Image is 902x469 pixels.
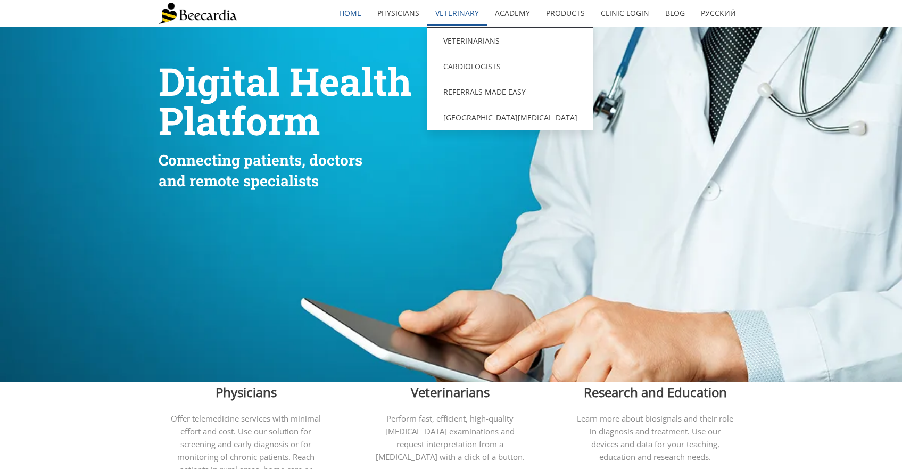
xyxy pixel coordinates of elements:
a: Clinic Login [593,1,657,26]
a: Veterinarians [427,28,593,54]
a: Academy [487,1,538,26]
span: Physicians [216,383,277,401]
span: and remote specialists [159,171,319,191]
a: Cardiologists [427,54,593,79]
span: Connecting patients, doctors [159,150,362,170]
a: home [331,1,369,26]
a: Products [538,1,593,26]
a: Physicians [369,1,427,26]
span: Platform [159,95,320,146]
a: Blog [657,1,693,26]
a: [GEOGRAPHIC_DATA][MEDICAL_DATA] [427,105,593,130]
a: Русский [693,1,744,26]
span: Veterinarians [411,383,490,401]
a: Veterinary [427,1,487,26]
a: Referrals Made Easy [427,79,593,105]
span: Research and Education [584,383,727,401]
span: Digital Health [159,56,412,106]
span: Learn more about biosignals and their role in diagnosis and treatment. Use our devices and data f... [577,413,733,462]
span: Perform fast, efficient, high-quality [MEDICAL_DATA] examinations and request interpretation from... [376,413,525,462]
img: Beecardia [159,3,237,24]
